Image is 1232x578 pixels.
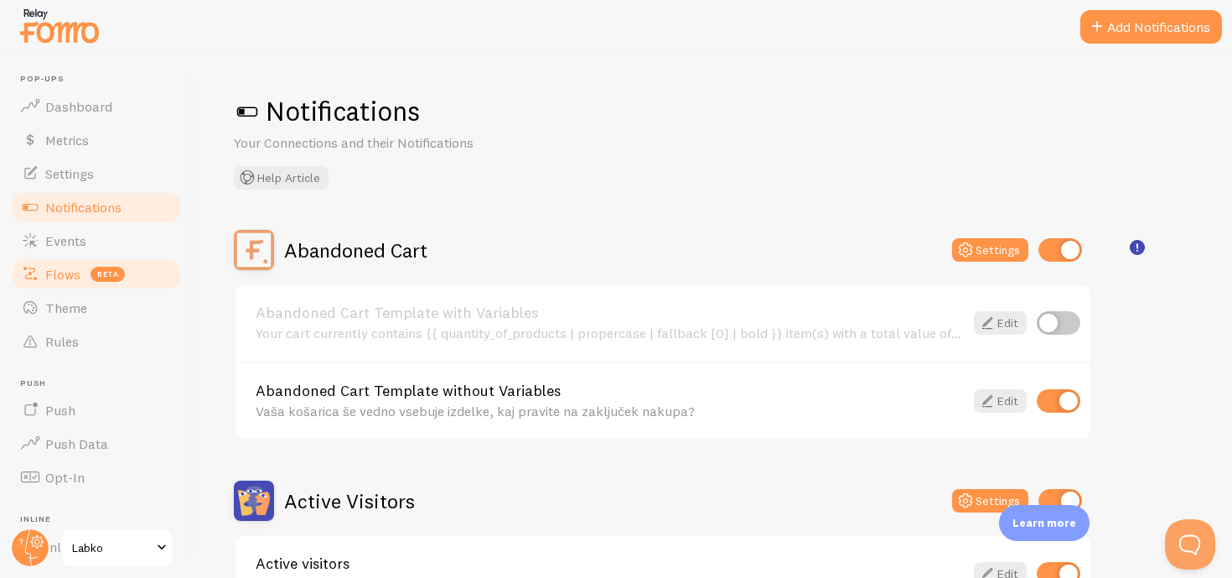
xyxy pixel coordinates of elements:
[72,538,152,558] span: Labko
[952,238,1028,262] button: Settings
[60,528,173,568] a: Labko
[45,165,94,182] span: Settings
[10,393,183,427] a: Push
[91,267,125,282] span: beta
[284,488,415,514] h2: Active Visitors
[45,435,108,452] span: Push Data
[284,237,427,263] h2: Abandoned Cart
[256,556,964,571] a: Active visitors
[234,133,636,153] p: Your Connections and their Notifications
[974,389,1027,413] a: Edit
[20,74,183,85] span: Pop-ups
[45,333,79,350] span: Rules
[45,232,86,249] span: Events
[234,230,274,270] img: Abandoned Cart
[10,90,183,123] a: Dashboard
[10,427,183,461] a: Push Data
[234,481,274,521] img: Active Visitors
[20,514,183,525] span: Inline
[45,469,85,486] span: Opt-In
[20,378,183,389] span: Push
[1165,519,1215,570] iframe: Help Scout Beacon - Open
[45,199,122,216] span: Notifications
[952,489,1028,513] button: Settings
[256,305,964,320] a: Abandoned Cart Template with Variables
[45,299,87,316] span: Theme
[256,383,964,398] a: Abandoned Cart Template without Variables
[45,402,75,419] span: Push
[45,98,112,115] span: Dashboard
[999,505,1090,541] div: Learn more
[10,258,183,291] a: Flows beta
[1012,515,1076,531] p: Learn more
[10,224,183,258] a: Events
[1130,240,1145,255] svg: <p>🛍️ For Shopify Users</p><p>To use the <strong>Abandoned Cart with Variables</strong> template,...
[18,4,101,47] img: fomo-relay-logo-orange.svg
[974,311,1027,335] a: Edit
[10,123,183,157] a: Metrics
[234,166,329,190] button: Help Article
[10,157,183,190] a: Settings
[10,190,183,224] a: Notifications
[10,461,183,494] a: Opt-In
[45,132,89,148] span: Metrics
[256,325,964,341] div: Your cart currently contains {{ quantity_of_products | propercase | fallback [0] | bold }} item(s...
[45,266,80,283] span: Flows
[10,291,183,325] a: Theme
[256,404,964,419] div: Vaša košarica še vedno vsebuje izdelke, kaj pravite na zaključek nakupa?
[234,94,1192,128] h1: Notifications
[10,325,183,358] a: Rules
